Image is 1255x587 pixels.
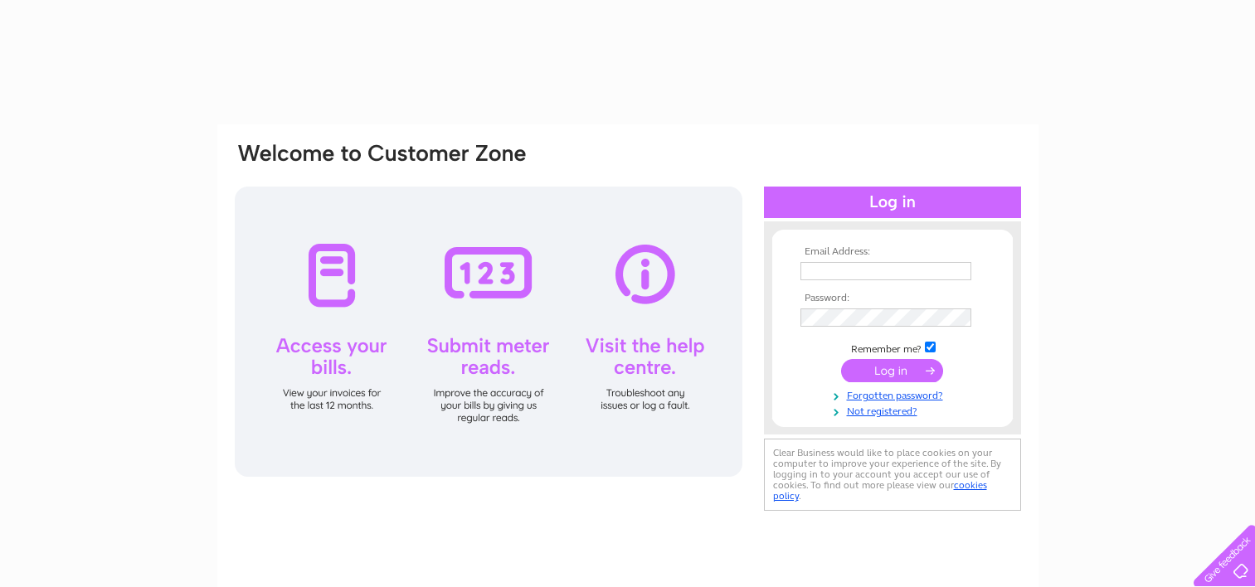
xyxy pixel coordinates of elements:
[796,246,989,258] th: Email Address:
[796,339,989,356] td: Remember me?
[764,439,1021,511] div: Clear Business would like to place cookies on your computer to improve your experience of the sit...
[800,402,989,418] a: Not registered?
[773,479,987,502] a: cookies policy
[841,359,943,382] input: Submit
[800,386,989,402] a: Forgotten password?
[796,293,989,304] th: Password:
